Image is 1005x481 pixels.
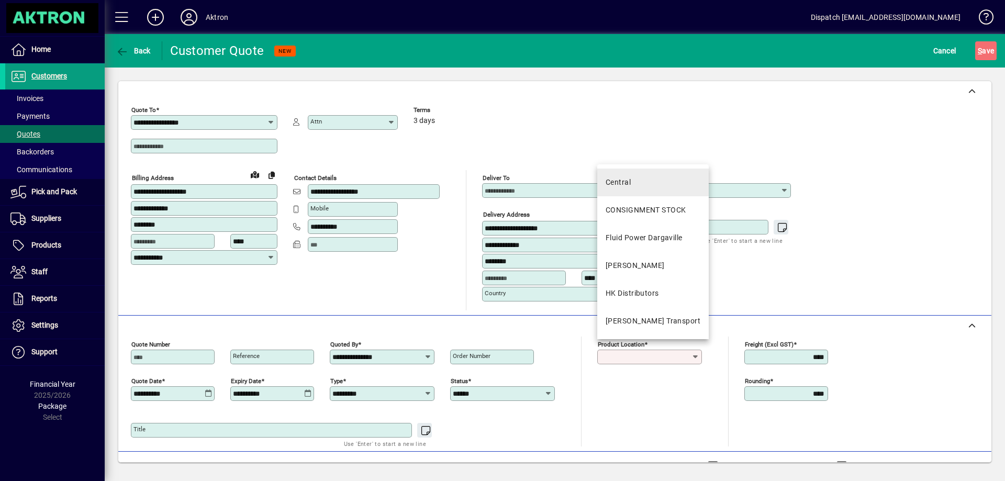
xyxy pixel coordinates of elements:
[931,41,959,60] button: Cancel
[31,267,48,276] span: Staff
[5,125,105,143] a: Quotes
[483,174,510,182] mat-label: Deliver To
[453,352,490,360] mat-label: Order number
[606,260,665,271] div: [PERSON_NAME]
[31,45,51,53] span: Home
[606,288,659,299] div: HK Distributors
[206,9,228,26] div: Aktron
[105,41,162,60] app-page-header-button: Back
[971,2,992,36] a: Knowledge Base
[597,307,709,335] mat-option: T. Croft Transport
[745,340,794,348] mat-label: Freight (excl GST)
[700,234,783,247] mat-hint: Use 'Enter' to start a new line
[5,339,105,365] a: Support
[116,47,151,55] span: Back
[606,316,700,327] div: [PERSON_NAME] Transport
[31,348,58,356] span: Support
[10,112,50,120] span: Payments
[278,48,292,54] span: NEW
[38,402,66,410] span: Package
[30,380,75,388] span: Financial Year
[5,312,105,339] a: Settings
[5,179,105,205] a: Pick and Pack
[10,165,72,174] span: Communications
[597,279,709,307] mat-option: HK Distributors
[139,8,172,27] button: Add
[31,294,57,303] span: Reports
[933,42,956,59] span: Cancel
[131,106,156,114] mat-label: Quote To
[113,41,153,60] button: Back
[263,166,280,183] button: Copy to Delivery address
[811,9,961,26] div: Dispatch [EMAIL_ADDRESS][DOMAIN_NAME]
[414,117,435,125] span: 3 days
[414,107,476,114] span: Terms
[131,377,162,384] mat-label: Quote date
[330,377,343,384] mat-label: Type
[975,41,997,60] button: Save
[606,177,631,188] div: Central
[10,94,43,103] span: Invoices
[978,47,982,55] span: S
[170,42,264,59] div: Customer Quote
[31,321,58,329] span: Settings
[131,340,170,348] mat-label: Quote number
[606,205,686,216] div: CONSIGNMENT STOCK
[310,118,322,125] mat-label: Attn
[597,224,709,252] mat-option: Fluid Power Dargaville
[628,456,689,475] button: Product History
[31,187,77,196] span: Pick and Pack
[10,130,40,138] span: Quotes
[233,352,260,360] mat-label: Reference
[978,42,994,59] span: ave
[5,107,105,125] a: Payments
[485,289,506,297] mat-label: Country
[745,377,770,384] mat-label: Rounding
[5,206,105,232] a: Suppliers
[915,456,968,475] button: Product
[5,90,105,107] a: Invoices
[330,340,358,348] mat-label: Quoted by
[451,377,468,384] mat-label: Status
[632,457,685,474] span: Product History
[310,205,329,212] mat-label: Mobile
[598,340,644,348] mat-label: Product location
[31,214,61,222] span: Suppliers
[5,143,105,161] a: Backorders
[133,426,146,433] mat-label: Title
[920,457,963,474] span: Product
[5,232,105,259] a: Products
[31,72,67,80] span: Customers
[606,232,683,243] div: Fluid Power Dargaville
[31,241,61,249] span: Products
[172,8,206,27] button: Profile
[597,196,709,224] mat-option: CONSIGNMENT STOCK
[597,252,709,279] mat-option: HAMILTON
[10,148,54,156] span: Backorders
[720,461,818,471] label: Show Line Volumes/Weights
[5,37,105,63] a: Home
[5,161,105,178] a: Communications
[247,166,263,183] a: View on map
[849,461,910,471] label: Show Cost/Profit
[344,438,426,450] mat-hint: Use 'Enter' to start a new line
[231,377,261,384] mat-label: Expiry date
[5,259,105,285] a: Staff
[597,169,709,196] mat-option: Central
[5,286,105,312] a: Reports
